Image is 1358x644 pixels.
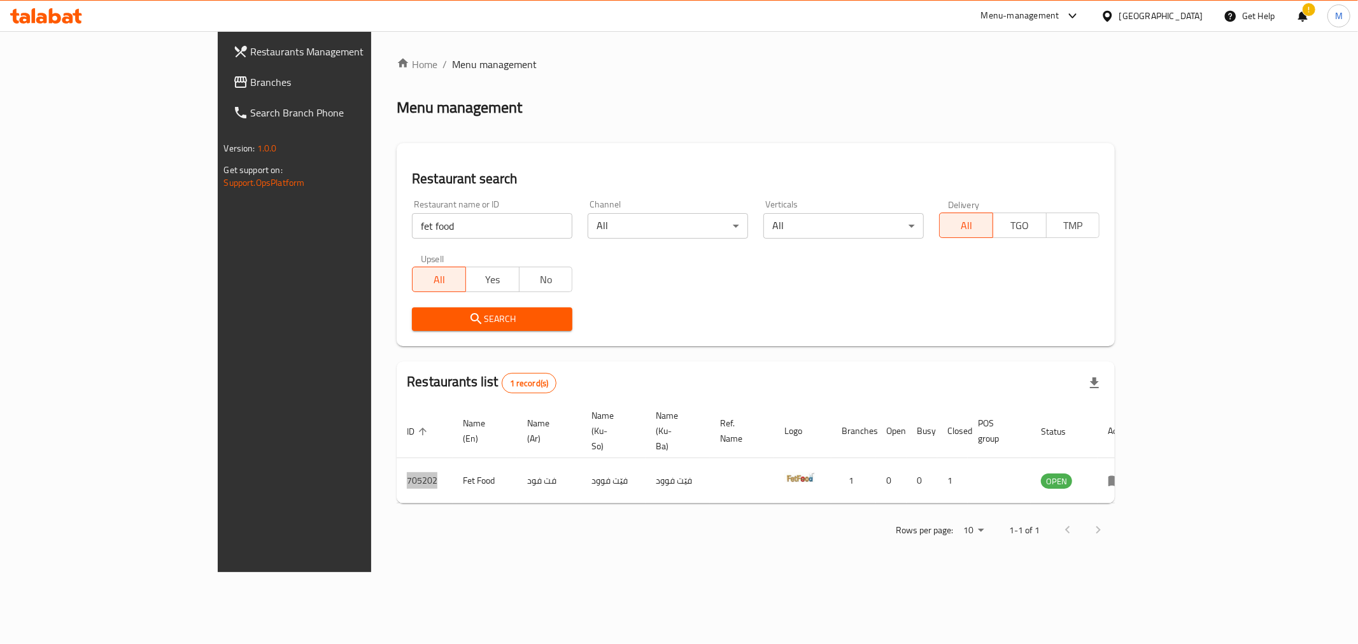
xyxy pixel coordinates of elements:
div: Menu-management [981,8,1059,24]
span: 1.0.0 [257,140,277,157]
table: enhanced table [397,404,1142,503]
p: Rows per page: [896,522,953,538]
span: Name (Ku-Ba) [656,408,695,454]
label: Delivery [948,200,980,209]
button: Yes [465,267,520,292]
td: 0 [907,458,937,503]
th: Closed [937,404,968,458]
input: Search for restaurant name or ID.. [412,213,572,239]
td: فێت فوود [581,458,646,503]
span: Get support on: [224,162,283,178]
td: 1 [831,458,876,503]
div: Total records count [502,373,557,393]
div: All [763,213,924,239]
td: 1 [937,458,968,503]
a: Branches [223,67,444,97]
a: Support.OpsPlatform [224,174,305,191]
span: All [418,270,461,289]
p: 1-1 of 1 [1009,522,1040,538]
span: OPEN [1041,474,1072,489]
th: Busy [907,404,937,458]
div: Rows per page: [958,521,989,540]
h2: Restaurants list [407,372,556,393]
td: Fet Food [453,458,517,503]
nav: breadcrumb [397,57,1115,72]
span: Restaurants Management [251,44,434,59]
button: No [519,267,573,292]
span: Ref. Name [720,416,759,446]
button: Search [412,307,572,331]
span: ID [407,424,431,439]
a: Search Branch Phone [223,97,444,128]
span: No [525,270,568,289]
span: Name (Ku-So) [591,408,630,454]
span: Yes [471,270,514,289]
span: Menu management [452,57,537,72]
li: / [442,57,447,72]
img: Fet Food [784,462,816,494]
span: POS group [978,416,1015,446]
span: Name (En) [463,416,502,446]
td: 0 [876,458,907,503]
div: [GEOGRAPHIC_DATA] [1119,9,1203,23]
h2: Restaurant search [412,169,1100,188]
td: فێت فوود [646,458,710,503]
button: All [939,213,993,238]
span: TGO [998,216,1042,235]
span: Search [422,311,562,327]
div: All [588,213,748,239]
button: TGO [993,213,1047,238]
div: Menu [1108,473,1131,488]
span: TMP [1052,216,1095,235]
span: Search Branch Phone [251,105,434,120]
span: Branches [251,74,434,90]
td: فت فود [517,458,581,503]
div: Export file [1079,368,1110,398]
a: Restaurants Management [223,36,444,67]
span: Status [1041,424,1082,439]
span: Version: [224,140,255,157]
span: M [1335,9,1343,23]
h2: Menu management [397,97,522,118]
label: Upsell [421,254,444,263]
span: All [945,216,988,235]
th: Branches [831,404,876,458]
button: TMP [1046,213,1100,238]
span: 1 record(s) [502,377,556,389]
th: Logo [774,404,831,458]
th: Open [876,404,907,458]
span: Name (Ar) [527,416,566,446]
th: Action [1098,404,1142,458]
button: All [412,267,466,292]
